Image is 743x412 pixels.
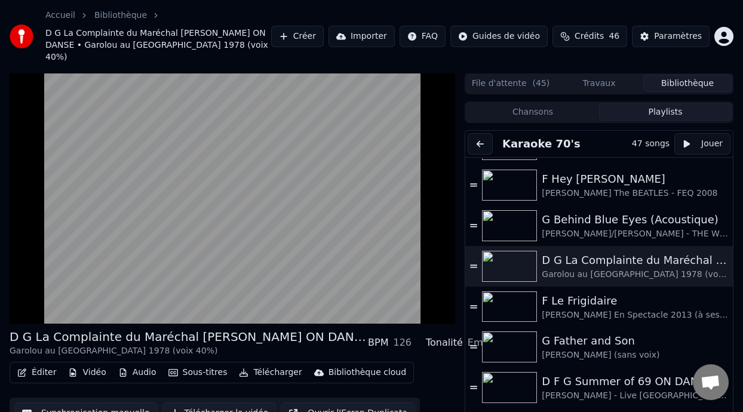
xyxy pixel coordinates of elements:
div: BPM [368,336,388,350]
button: Importer [328,26,395,47]
div: Garolou au [GEOGRAPHIC_DATA] 1978 (voix 40%) [10,345,368,357]
span: 46 [609,30,619,42]
button: Éditer [13,364,61,381]
div: 47 songs [632,138,670,150]
button: Sous-titres [164,364,232,381]
div: F Le Frigidaire [542,293,728,309]
button: Chansons [466,103,599,121]
div: Garolou au [GEOGRAPHIC_DATA] 1978 (voix 40%) [542,269,728,281]
div: F Hey [PERSON_NAME] [542,171,728,187]
button: Audio [113,364,161,381]
button: Bibliothèque [643,75,732,92]
span: ( 45 ) [533,78,550,90]
span: Crédits [575,30,604,42]
div: D G La Complainte du Maréchal [PERSON_NAME] ON DANSE [542,252,728,269]
div: Ouvrir le chat [693,364,729,400]
button: Créer [271,26,324,47]
button: FAQ [400,26,446,47]
button: Playlists [599,103,732,121]
button: Paramètres [632,26,710,47]
a: Bibliothèque [94,10,147,21]
button: Travaux [555,75,643,92]
button: Vidéo [63,364,110,381]
span: D G La Complainte du Maréchal [PERSON_NAME] ON DANSE • Garolou au [GEOGRAPHIC_DATA] 1978 (voix 40%) [45,27,271,63]
div: [PERSON_NAME] (sans voix) [542,349,728,361]
button: File d'attente [466,75,555,92]
div: 126 [393,336,412,350]
div: [PERSON_NAME]/[PERSON_NAME] - THE WHO Live [GEOGRAPHIC_DATA][PERSON_NAME] 2022 (sans voix) [542,228,728,240]
div: D G La Complainte du Maréchal [PERSON_NAME] ON DANSE [10,328,368,345]
div: [PERSON_NAME] En Spectacle 2013 (à ses 80 ans) [542,309,728,321]
img: youka [10,24,33,48]
button: Karaoke 70's [498,136,585,152]
button: Jouer [674,133,730,155]
div: Paramètres [654,30,702,42]
div: G Behind Blue Eyes (Acoustique) [542,211,728,228]
div: [PERSON_NAME] - Live [GEOGRAPHIC_DATA][PERSON_NAME] 2024 [542,390,728,402]
div: [PERSON_NAME] The BEATLES - FEQ 2008 [542,187,728,199]
button: Guides de vidéo [450,26,548,47]
button: Crédits46 [552,26,627,47]
div: Bibliothèque cloud [328,367,406,379]
button: Télécharger [234,364,306,381]
div: Tonalité [426,336,463,350]
nav: breadcrumb [45,10,271,63]
div: D F G Summer of 69 ON DANSE [542,373,728,390]
a: Accueil [45,10,75,21]
div: G Father and Son [542,333,728,349]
